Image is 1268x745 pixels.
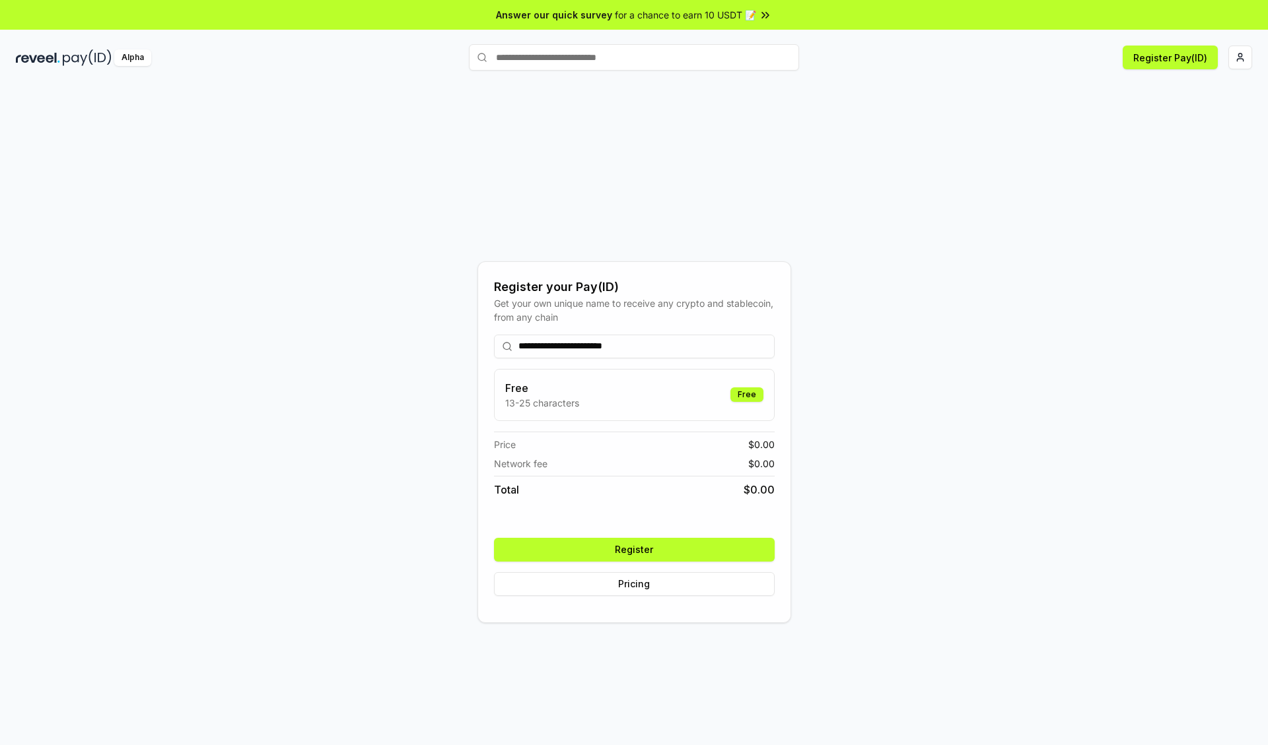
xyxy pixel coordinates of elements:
[748,457,775,470] span: $ 0.00
[494,278,775,296] div: Register your Pay(ID)
[494,296,775,324] div: Get your own unique name to receive any crypto and stablecoin, from any chain
[748,437,775,451] span: $ 0.00
[494,482,519,498] span: Total
[730,387,763,402] div: Free
[615,8,756,22] span: for a chance to earn 10 USDT 📝
[494,538,775,562] button: Register
[744,482,775,498] span: $ 0.00
[63,49,112,66] img: pay_id
[494,572,775,596] button: Pricing
[505,396,579,410] p: 13-25 characters
[114,49,151,66] div: Alpha
[494,457,547,470] span: Network fee
[494,437,516,451] span: Price
[496,8,612,22] span: Answer our quick survey
[1123,46,1218,69] button: Register Pay(ID)
[505,380,579,396] h3: Free
[16,49,60,66] img: reveel_dark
